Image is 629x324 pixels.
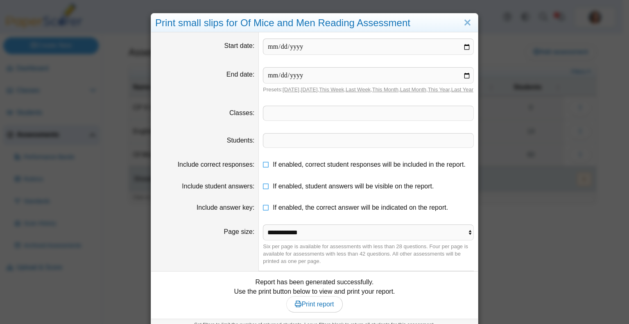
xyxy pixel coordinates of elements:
[155,278,474,313] div: Report has been generated successfully. Use the print button below to view and print your report.
[263,106,474,120] tags: ​
[428,86,450,93] a: This Year
[286,296,342,313] a: Print report
[197,204,254,211] label: Include answer key
[178,161,255,168] label: Include correct responses
[227,137,255,144] label: Students
[273,183,434,190] span: If enabled, student answers will be visible on the report.
[451,86,473,93] a: Last Year
[346,86,371,93] a: Last Week
[461,16,474,30] a: Close
[182,183,254,190] label: Include student answers
[372,86,398,93] a: This Month
[226,71,255,78] label: End date
[301,86,318,93] a: [DATE]
[319,86,344,93] a: This Week
[273,204,448,211] span: If enabled, the correct answer will be indicated on the report.
[295,301,334,308] span: Print report
[224,42,255,49] label: Start date
[263,86,474,93] div: Presets: , , , , , , ,
[263,133,474,148] tags: ​
[151,14,478,33] div: Print small slips for Of Mice and Men Reading Assessment
[263,243,474,265] div: Six per page is available for assessments with less than 28 questions. Four per page is available...
[224,228,255,235] label: Page size
[273,161,466,168] span: If enabled, correct student responses will be included in the report.
[229,109,254,116] label: Classes
[283,86,299,93] a: [DATE]
[400,86,426,93] a: Last Month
